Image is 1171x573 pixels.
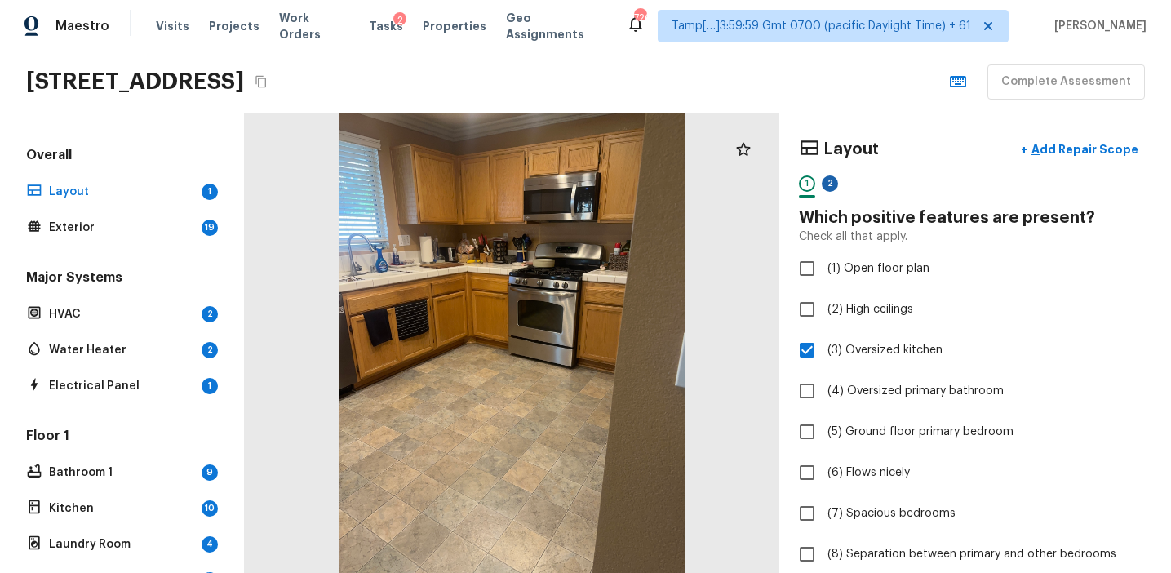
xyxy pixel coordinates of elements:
[26,67,244,96] h2: [STREET_ADDRESS]
[49,378,195,394] p: Electrical Panel
[55,18,109,34] span: Maestro
[23,146,221,167] h5: Overall
[827,301,913,318] span: (2) High ceilings
[827,342,943,358] span: (3) Oversized kitchen
[49,536,195,553] p: Laundry Room
[23,269,221,290] h5: Major Systems
[202,342,218,358] div: 2
[672,18,971,34] span: Tamp[…]3:59:59 Gmt 0700 (pacific Daylight Time) + 61
[799,175,815,192] div: 1
[822,175,838,192] div: 2
[202,536,218,553] div: 4
[799,229,907,245] p: Check all that apply.
[827,383,1004,399] span: (4) Oversized primary bathroom
[49,220,195,236] p: Exterior
[827,260,929,277] span: (1) Open floor plan
[279,10,349,42] span: Work Orders
[49,464,195,481] p: Bathroom 1
[799,207,1151,229] h4: Which positive features are present?
[49,184,195,200] p: Layout
[823,139,879,160] h4: Layout
[827,546,1116,562] span: (8) Separation between primary and other bedrooms
[393,12,406,29] div: 2
[251,71,272,92] button: Copy Address
[634,10,645,26] div: 726
[156,18,189,34] span: Visits
[423,18,486,34] span: Properties
[202,184,218,200] div: 1
[202,500,218,517] div: 10
[49,342,195,358] p: Water Heater
[506,10,606,42] span: Geo Assignments
[49,306,195,322] p: HVAC
[49,500,195,517] p: Kitchen
[827,464,910,481] span: (6) Flows nicely
[827,424,1014,440] span: (5) Ground floor primary bedroom
[1048,18,1147,34] span: [PERSON_NAME]
[23,427,221,448] h5: Floor 1
[1008,133,1151,167] button: +Add Repair Scope
[202,378,218,394] div: 1
[827,505,956,522] span: (7) Spacious bedrooms
[202,306,218,322] div: 2
[202,220,218,236] div: 19
[202,464,218,481] div: 9
[1028,141,1138,158] p: Add Repair Scope
[209,18,259,34] span: Projects
[369,20,403,32] span: Tasks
